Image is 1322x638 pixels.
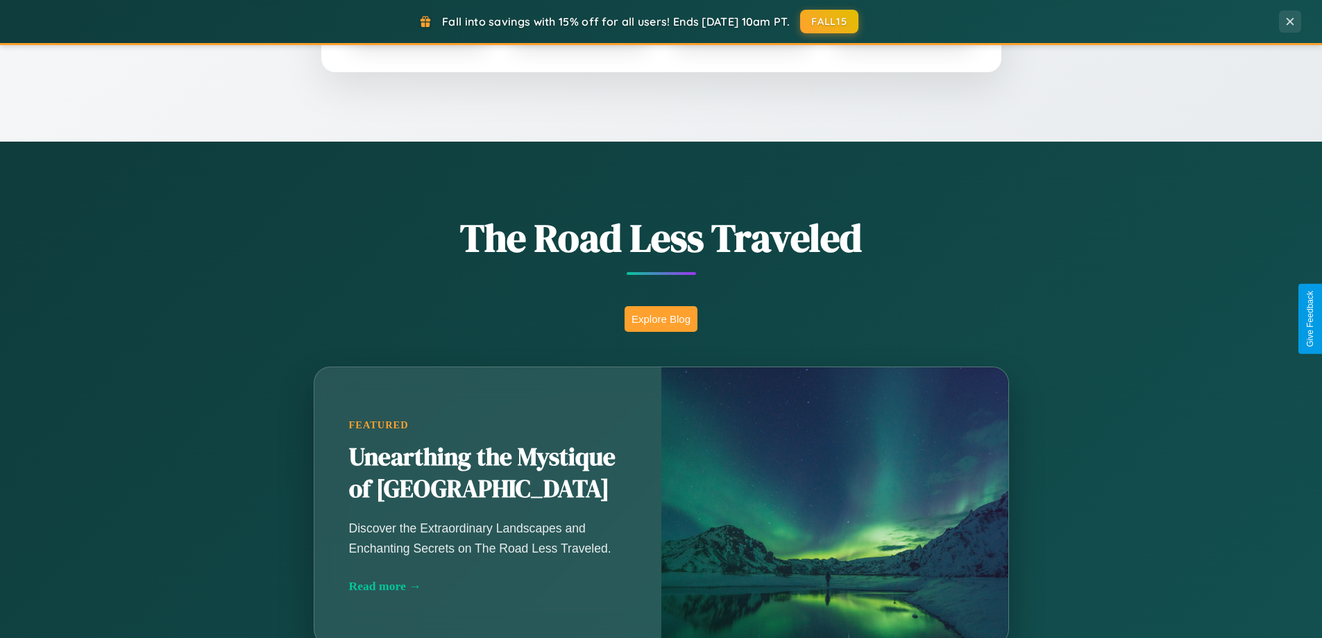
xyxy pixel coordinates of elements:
div: Give Feedback [1305,291,1315,347]
h2: Unearthing the Mystique of [GEOGRAPHIC_DATA] [349,442,627,505]
h1: The Road Less Traveled [245,211,1078,265]
button: Explore Blog [625,306,697,332]
div: Featured [349,419,627,431]
p: Discover the Extraordinary Landscapes and Enchanting Secrets on The Road Less Traveled. [349,519,627,557]
button: FALL15 [800,10,858,33]
span: Fall into savings with 15% off for all users! Ends [DATE] 10am PT. [442,15,790,28]
div: Read more → [349,579,627,594]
